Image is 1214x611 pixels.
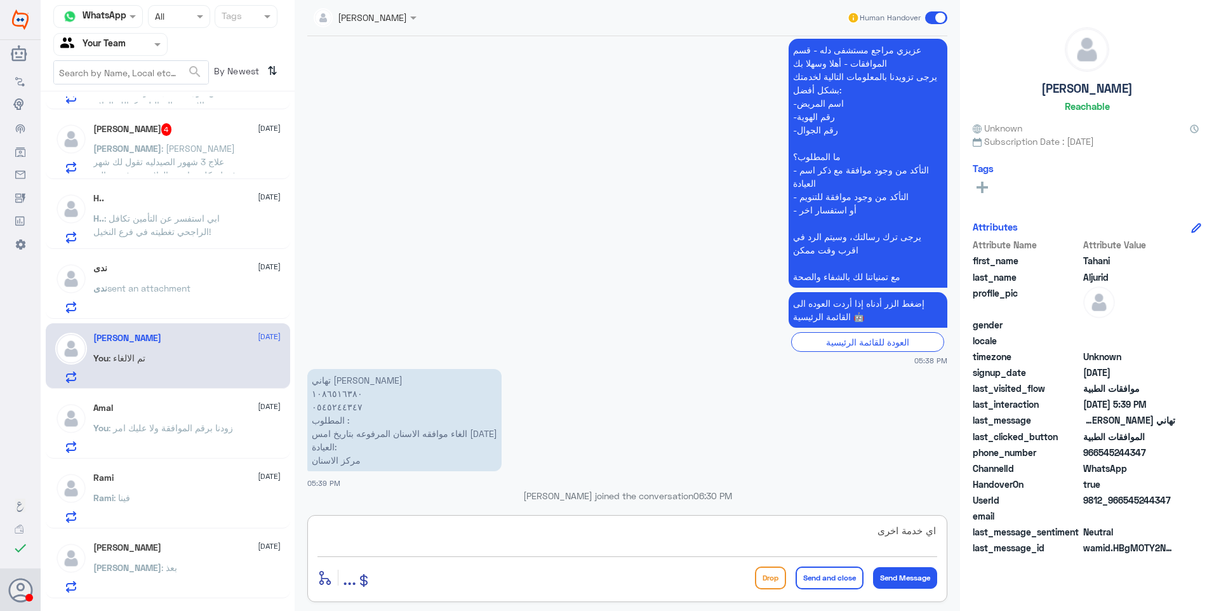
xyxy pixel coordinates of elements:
span: : زودنا برقم الموافقة ولا عليك امر [109,422,233,433]
span: true [1083,478,1175,491]
span: : ابي استفسر عن التأمين تكافل الراجحي تغطيته في فرع النخيل! [93,213,220,237]
span: [DATE] [258,261,281,272]
span: timezone [973,350,1081,363]
span: [DATE] [258,123,281,134]
img: yourTeam.svg [60,35,79,54]
button: Send Message [873,567,937,589]
span: 2 [1083,462,1175,475]
p: 16/9/2025, 5:38 PM [789,39,947,288]
span: Tahani [1083,254,1175,267]
span: : فينا [114,492,130,503]
h5: فيصل [93,123,172,136]
span: HandoverOn [973,478,1081,491]
h5: Rami [93,473,114,483]
span: Attribute Name [973,238,1081,252]
button: ... [343,563,356,592]
img: defaultAdmin.png [1065,28,1109,71]
span: تهاني عبدالمحسن الجريد ١٠٨٦٥١٦٣٨٠ ٠٥٤٥٢٤٤٣٤٧ المطلوب : الغاء موافقه الاسنان المرفوعه بتاريخ امس ١... [1083,413,1175,427]
h6: Attributes [973,221,1018,232]
span: ندى [93,283,107,293]
span: Aljurid [1083,271,1175,284]
img: whatsapp.png [60,7,79,26]
span: Human Handover [860,12,921,23]
span: : تم الالغاء [109,352,145,363]
p: 16/9/2025, 5:38 PM [789,292,947,328]
img: defaultAdmin.png [55,333,87,365]
img: defaultAdmin.png [1083,286,1115,318]
span: [DATE] [258,191,281,203]
span: 05:39 PM [307,479,340,487]
i: check [13,540,28,556]
input: Search by Name, Local etc… [54,61,208,84]
img: defaultAdmin.png [55,473,87,504]
span: signup_date [973,366,1081,379]
span: موافقات الطبية [1083,382,1175,395]
h5: [PERSON_NAME] [1041,81,1133,96]
span: Rami [93,492,114,503]
button: Send and close [796,567,864,589]
span: null [1083,318,1175,332]
span: UserId [973,493,1081,507]
button: Avatar [8,578,32,602]
span: Unknown [973,121,1022,135]
span: [DATE] [258,401,281,412]
span: 05:38 PM [914,355,947,366]
span: H.. [93,213,104,224]
p: 16/9/2025, 5:39 PM [307,369,502,471]
span: last_message [973,413,1081,427]
span: locale [973,334,1081,347]
span: Subscription Date : [DATE] [973,135,1201,148]
span: ... [343,566,356,589]
img: defaultAdmin.png [55,542,87,574]
span: phone_number [973,446,1081,459]
span: null [1083,509,1175,523]
span: [DATE] [258,331,281,342]
span: [PERSON_NAME] [93,143,161,154]
span: last_interaction [973,398,1081,411]
span: first_name [973,254,1081,267]
span: last_name [973,271,1081,284]
span: wamid.HBgMOTY2NTQ1MjQ0MzQ3FQIAEhgUM0FEQTlCRTAyQjlFQzRGQTZENUUA [1083,541,1175,554]
span: 0 [1083,525,1175,539]
span: 06:30 PM [693,490,732,501]
p: [PERSON_NAME] joined the conversation [307,489,947,502]
span: 9812_966545244347 [1083,493,1175,507]
h5: Tahani Aljurid [93,333,161,344]
span: Attribute Value [1083,238,1175,252]
img: defaultAdmin.png [55,403,87,434]
img: Widebot Logo [12,10,29,30]
span: gender [973,318,1081,332]
span: [PERSON_NAME] [93,562,161,573]
span: null [1083,334,1175,347]
span: last_message_sentiment [973,525,1081,539]
span: [DATE] [258,471,281,482]
span: 966545244347 [1083,446,1175,459]
span: : [PERSON_NAME] علاج 3 شهور الصيدليه تقول لك شهر فقط وكل م انتهى العلاج تصرفه سوالي هل اتوجه للصي... [93,143,236,207]
span: الموافقات الطبية [1083,430,1175,443]
i: ⇅ [267,60,277,81]
span: 4 [161,123,172,136]
h6: Tags [973,163,994,174]
div: العودة للقائمة الرئيسية [791,332,944,352]
span: 2025-09-16T14:39:59.07Z [1083,398,1175,411]
img: defaultAdmin.png [55,193,87,225]
span: You [93,422,109,433]
span: By Newest [209,60,262,86]
h5: ندى [93,263,107,274]
h5: Ahmad [93,542,161,553]
div: Tags [220,9,242,25]
h5: H.. [93,193,104,204]
span: sent an attachment [107,283,190,293]
button: search [187,62,203,83]
span: last_visited_flow [973,382,1081,395]
h5: Amal [93,403,113,413]
span: profile_pic [973,286,1081,316]
span: last_clicked_button [973,430,1081,443]
span: email [973,509,1081,523]
span: search [187,64,203,79]
img: defaultAdmin.png [55,263,87,295]
span: : بعذ [161,562,177,573]
span: last_message_id [973,541,1081,554]
button: Drop [755,567,786,589]
span: Unknown [1083,350,1175,363]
